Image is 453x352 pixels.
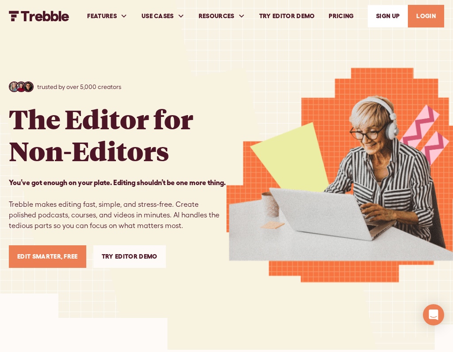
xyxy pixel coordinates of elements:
[37,82,121,92] p: trusted by over 5,000 creators
[142,12,174,21] div: USE CASES
[9,103,193,166] h1: The Editor for Non-Editors
[423,304,444,325] div: Open Intercom Messenger
[9,178,226,186] strong: You’ve got enough on your plate. Editing shouldn’t be one more thing. ‍
[9,245,86,268] a: Edit Smarter, Free
[87,12,117,21] div: FEATURES
[252,1,322,31] a: Try Editor Demo
[368,5,408,27] a: SIGn UP
[192,1,252,31] div: RESOURCES
[93,245,166,268] a: Try Editor Demo
[408,5,444,27] a: LOGIN
[134,1,192,31] div: USE CASES
[9,11,69,21] img: Trebble FM Logo
[322,1,361,31] a: PRICING
[9,11,69,21] a: home
[199,12,234,21] div: RESOURCES
[9,177,226,231] p: Trebble makes editing fast, simple, and stress-free. Create polished podcasts, courses, and video...
[80,1,134,31] div: FEATURES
